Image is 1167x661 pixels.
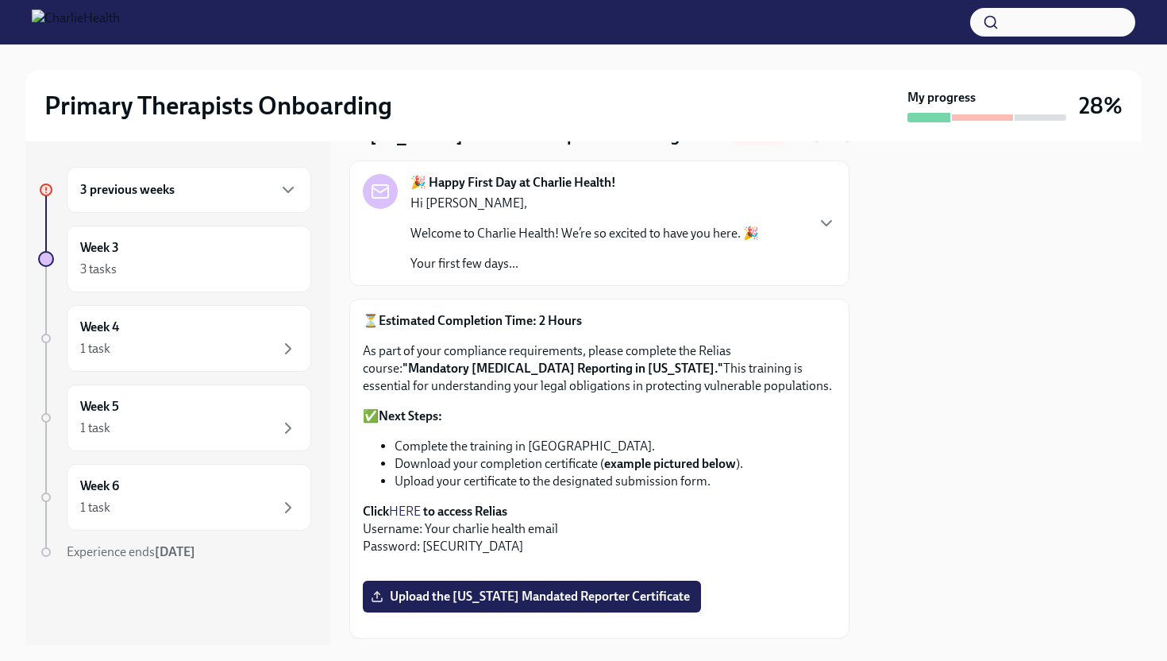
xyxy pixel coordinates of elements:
[815,129,849,143] strong: [DATE]
[80,239,119,257] h6: Week 3
[795,129,849,143] span: Due
[395,473,836,490] li: Upload your certificate to the designated submission form.
[410,255,759,273] p: Your first few days...
[363,581,701,613] label: Upload the [US_STATE] Mandated Reporter Certificate
[38,226,311,292] a: Week 33 tasks
[80,319,119,336] h6: Week 4
[67,544,195,559] span: Experience ends
[67,167,311,213] div: 3 previous weeks
[363,342,836,395] p: As part of your compliance requirements, please complete the Relias course: This training is esse...
[1079,91,1123,120] h3: 28%
[363,312,836,330] p: ⏳
[155,544,195,559] strong: [DATE]
[80,340,110,358] div: 1 task
[402,361,723,376] strong: "Mandatory [MEDICAL_DATA] Reporting in [US_STATE]."
[395,438,836,455] li: Complete the training in [GEOGRAPHIC_DATA].
[907,89,976,106] strong: My progress
[80,181,175,199] h6: 3 previous weeks
[80,398,119,416] h6: Week 5
[410,174,616,191] strong: 🎉 Happy First Day at Charlie Health!
[80,477,119,495] h6: Week 6
[32,10,120,35] img: CharlieHealth
[38,305,311,372] a: Week 41 task
[38,464,311,531] a: Week 61 task
[363,408,836,425] p: ✅
[363,504,389,519] strong: Click
[44,90,392,122] h2: Primary Therapists Onboarding
[410,225,759,242] p: Welcome to Charlie Health! We’re so excited to have you here. 🎉
[389,504,421,519] a: HERE
[374,589,690,605] span: Upload the [US_STATE] Mandated Reporter Certificate
[363,503,836,555] p: Username: Your charlie health email Password: [SECURITY_DATA]
[80,499,110,516] div: 1 task
[80,419,110,437] div: 1 task
[423,504,507,519] strong: to access Relias
[80,261,117,278] div: 3 tasks
[395,455,836,473] li: Download your completion certificate ( ).
[604,456,736,471] strong: example pictured below
[38,385,311,451] a: Week 51 task
[379,408,442,423] strong: Next Steps:
[410,195,759,212] p: Hi [PERSON_NAME],
[379,313,582,328] strong: Estimated Completion Time: 2 Hours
